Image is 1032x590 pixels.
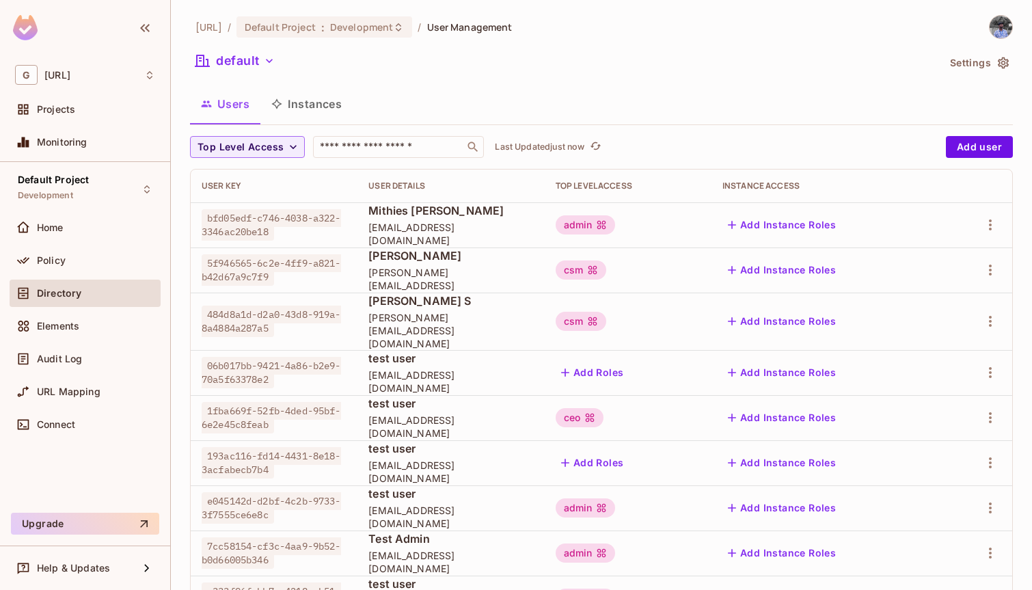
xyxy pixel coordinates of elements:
[37,222,64,233] span: Home
[556,215,616,234] div: admin
[37,104,75,115] span: Projects
[368,549,533,575] span: [EMAIL_ADDRESS][DOMAIN_NAME]
[37,353,82,364] span: Audit Log
[202,492,341,524] span: e045142d-d2bf-4c2b-9733-3f7555ce6e8c
[584,139,603,155] span: Click to refresh data
[418,21,421,33] li: /
[18,174,89,185] span: Default Project
[37,255,66,266] span: Policy
[556,260,606,280] div: csm
[11,513,159,535] button: Upgrade
[556,312,606,331] div: csm
[722,362,841,384] button: Add Instance Roles
[556,408,603,427] div: ceo
[202,254,341,286] span: 5f946565-6c2e-4ff9-a821-b42d67a9c7f9
[228,21,231,33] li: /
[37,386,100,397] span: URL Mapping
[368,203,533,218] span: Mithies [PERSON_NAME]
[722,180,930,191] div: Instance Access
[368,311,533,350] span: [PERSON_NAME][EMAIL_ADDRESS][DOMAIN_NAME]
[556,544,616,563] div: admin
[245,21,316,33] span: Default Project
[202,180,347,191] div: User Key
[190,87,260,121] button: Users
[590,140,601,154] span: refresh
[368,221,533,247] span: [EMAIL_ADDRESS][DOMAIN_NAME]
[202,209,341,241] span: bfd05edf-c746-4038-a322-3346ac20be18
[37,419,75,430] span: Connect
[190,136,305,158] button: Top Level Access
[556,498,616,518] div: admin
[368,504,533,530] span: [EMAIL_ADDRESS][DOMAIN_NAME]
[587,139,603,155] button: refresh
[202,447,341,479] span: 193ac116-fd14-4431-8e18-3acfabecb7b4
[202,357,341,388] span: 06b017bb-9421-4a86-b2e9-70a5f63378e2
[202,402,341,433] span: 1fba669f-52fb-4ded-95bf-6e2e45c8feab
[368,486,533,501] span: test user
[368,248,533,263] span: [PERSON_NAME]
[722,452,841,474] button: Add Instance Roles
[368,368,533,394] span: [EMAIL_ADDRESS][DOMAIN_NAME]
[556,452,629,474] button: Add Roles
[18,190,73,201] span: Development
[13,15,38,40] img: SReyMgAAAABJRU5ErkJggg==
[330,21,393,33] span: Development
[37,288,81,299] span: Directory
[722,214,841,236] button: Add Instance Roles
[368,414,533,440] span: [EMAIL_ADDRESS][DOMAIN_NAME]
[368,459,533,485] span: [EMAIL_ADDRESS][DOMAIN_NAME]
[368,441,533,456] span: test user
[722,310,841,332] button: Add Instance Roles
[427,21,513,33] span: User Management
[722,259,841,281] button: Add Instance Roles
[946,136,1013,158] button: Add user
[37,563,110,574] span: Help & Updates
[368,180,533,191] div: User Details
[195,21,222,33] span: the active workspace
[37,137,87,148] span: Monitoring
[556,180,701,191] div: Top Level Access
[945,52,1013,74] button: Settings
[368,266,533,292] span: [PERSON_NAME][EMAIL_ADDRESS]
[722,407,841,429] button: Add Instance Roles
[556,362,629,384] button: Add Roles
[198,139,284,156] span: Top Level Access
[321,22,325,33] span: :
[260,87,353,121] button: Instances
[495,142,584,152] p: Last Updated just now
[368,396,533,411] span: test user
[722,497,841,519] button: Add Instance Roles
[202,537,341,569] span: 7cc58154-cf3c-4aa9-9b52-b0d66005b346
[990,16,1012,38] img: Mithies
[44,70,70,81] span: Workspace: genworx.ai
[368,351,533,366] span: test user
[202,306,341,337] span: 484d8a1d-d2a0-43d8-919a-8a4884a287a5
[37,321,79,332] span: Elements
[368,531,533,546] span: Test Admin
[368,293,533,308] span: [PERSON_NAME] S
[722,542,841,564] button: Add Instance Roles
[190,50,280,72] button: default
[15,65,38,85] span: G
